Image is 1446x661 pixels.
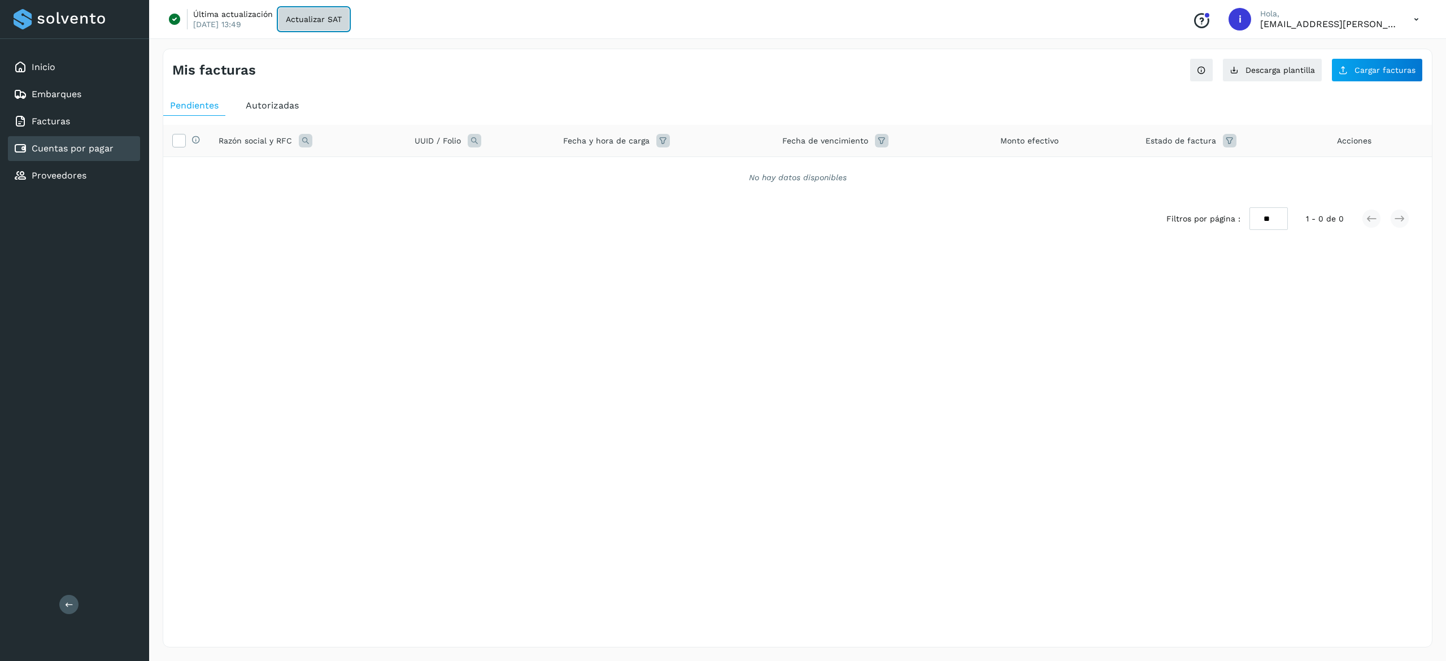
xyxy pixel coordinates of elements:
[1260,19,1396,29] p: ikm@vink.com.mx
[1222,58,1322,82] button: Descarga plantilla
[1306,213,1344,225] span: 1 - 0 de 0
[193,19,241,29] p: [DATE] 13:49
[219,135,292,147] span: Razón social y RFC
[563,135,650,147] span: Fecha y hora de carga
[32,170,86,181] a: Proveedores
[8,109,140,134] div: Facturas
[32,116,70,127] a: Facturas
[782,135,868,147] span: Fecha de vencimiento
[8,136,140,161] div: Cuentas por pagar
[1260,9,1396,19] p: Hola,
[8,82,140,107] div: Embarques
[8,55,140,80] div: Inicio
[1166,213,1240,225] span: Filtros por página :
[32,89,81,99] a: Embarques
[1331,58,1423,82] button: Cargar facturas
[1000,135,1059,147] span: Monto efectivo
[1245,66,1315,74] span: Descarga plantilla
[8,163,140,188] div: Proveedores
[246,100,299,111] span: Autorizadas
[1354,66,1415,74] span: Cargar facturas
[193,9,273,19] p: Última actualización
[415,135,461,147] span: UUID / Folio
[170,100,219,111] span: Pendientes
[278,8,349,31] button: Actualizar SAT
[1337,135,1371,147] span: Acciones
[1146,135,1216,147] span: Estado de factura
[32,143,114,154] a: Cuentas por pagar
[178,172,1417,184] div: No hay datos disponibles
[286,15,342,23] span: Actualizar SAT
[32,62,55,72] a: Inicio
[172,62,256,79] h4: Mis facturas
